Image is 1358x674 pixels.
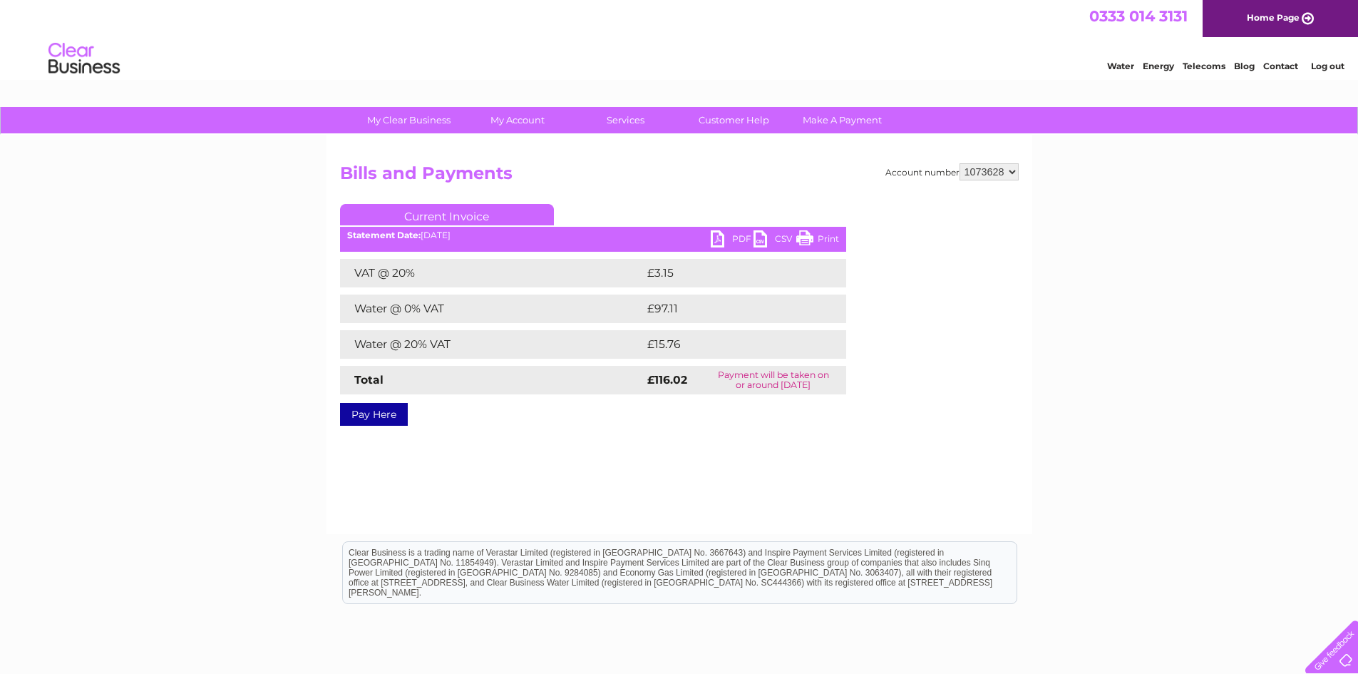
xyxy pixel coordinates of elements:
[340,230,846,240] div: [DATE]
[644,330,816,359] td: £15.76
[1143,61,1174,71] a: Energy
[753,230,796,251] a: CSV
[354,373,384,387] strong: Total
[340,259,644,287] td: VAT @ 20%
[340,163,1019,190] h2: Bills and Payments
[340,204,554,225] a: Current Invoice
[1183,61,1225,71] a: Telecoms
[48,37,120,81] img: logo.png
[343,8,1017,69] div: Clear Business is a trading name of Verastar Limited (registered in [GEOGRAPHIC_DATA] No. 3667643...
[644,259,811,287] td: £3.15
[347,230,421,240] b: Statement Date:
[647,373,687,387] strong: £116.02
[340,295,644,323] td: Water @ 0% VAT
[644,295,814,323] td: £97.11
[340,330,644,359] td: Water @ 20% VAT
[458,107,576,133] a: My Account
[1263,61,1298,71] a: Contact
[885,163,1019,180] div: Account number
[567,107,684,133] a: Services
[1107,61,1134,71] a: Water
[701,366,845,394] td: Payment will be taken on or around [DATE]
[711,230,753,251] a: PDF
[1311,61,1344,71] a: Log out
[340,403,408,426] a: Pay Here
[675,107,793,133] a: Customer Help
[796,230,839,251] a: Print
[1089,7,1188,25] a: 0333 014 3131
[1234,61,1255,71] a: Blog
[783,107,901,133] a: Make A Payment
[350,107,468,133] a: My Clear Business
